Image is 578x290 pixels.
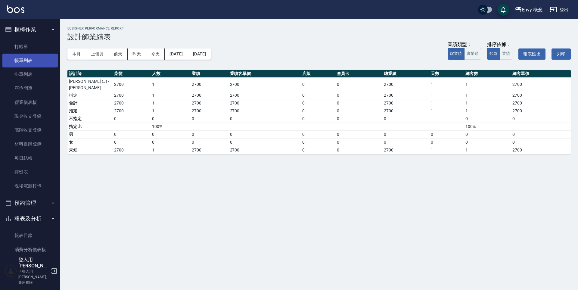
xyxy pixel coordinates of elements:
th: 店販 [301,70,335,78]
a: 每日結帳 [2,151,58,165]
td: 0 [511,115,571,123]
td: 0 [335,146,382,154]
td: 0 [151,130,190,138]
td: 1 [429,99,464,107]
td: 1 [464,77,511,92]
button: save [497,4,509,16]
div: 業績類型： [448,42,481,48]
a: 現金收支登錄 [2,109,58,123]
td: 0 [464,138,511,146]
td: 0 [382,138,429,146]
p: 「登入用[PERSON_NAME]」專用權限 [18,269,49,285]
button: 列印 [552,48,571,60]
td: 0 [335,77,382,92]
a: 報表目錄 [2,229,58,242]
td: 0 [301,99,335,107]
td: 2700 [511,99,571,107]
th: 人數 [151,70,190,78]
td: 0 [151,115,190,123]
td: 1 [464,146,511,154]
td: 1 [464,99,511,107]
button: 櫃檯作業 [2,22,58,37]
td: 2700 [113,99,151,107]
button: 前天 [109,48,128,60]
td: 0 [228,115,301,123]
td: 0 [301,92,335,99]
button: 本月 [67,48,86,60]
td: 0 [228,138,301,146]
button: 預約管理 [2,195,58,211]
td: 2700 [113,77,151,92]
td: 100% [151,123,190,130]
td: 2700 [190,146,228,154]
img: Logo [7,5,24,13]
a: 消費分析儀表板 [2,243,58,257]
td: [PERSON_NAME] (J) - [PERSON_NAME] [67,77,113,92]
button: [DATE] [165,48,188,60]
td: 0 [113,130,151,138]
th: 業績客單價 [228,70,301,78]
td: 2700 [511,146,571,154]
td: 0 [335,138,382,146]
td: 2700 [190,77,228,92]
th: 染髮 [113,70,151,78]
td: 0 [190,130,228,138]
div: 排序依據： [487,42,513,48]
a: 座位開單 [2,81,58,95]
td: 1 [151,146,190,154]
th: 業績 [190,70,228,78]
td: 0 [113,115,151,123]
td: 2700 [228,99,301,107]
td: 2700 [382,146,429,154]
td: 1 [429,146,464,154]
a: 打帳單 [2,40,58,54]
button: Envy 概念 [512,4,545,16]
td: 1 [151,77,190,92]
td: 2700 [190,99,228,107]
td: 2700 [511,92,571,99]
td: 0 [335,99,382,107]
td: 1 [429,107,464,115]
h2: Designer Performance Report [67,27,571,30]
td: 2700 [228,146,301,154]
button: 報表及分析 [2,211,58,226]
td: 0 [301,107,335,115]
button: 業績 [500,48,513,60]
td: 男 [67,130,113,138]
td: 指定比 [67,123,113,130]
td: 1 [429,92,464,99]
th: 會員卡 [335,70,382,78]
td: 0 [464,130,511,138]
button: 報表匯出 [518,48,545,60]
td: 2700 [382,92,429,99]
td: 2700 [228,77,301,92]
td: 2700 [382,77,429,92]
td: 1 [464,92,511,99]
table: a dense table [67,70,571,154]
a: 營業儀表板 [2,95,58,109]
button: 登出 [548,4,571,15]
td: 2700 [113,92,151,99]
td: 1 [151,99,190,107]
td: 女 [67,138,113,146]
td: 0 [190,115,228,123]
a: 掛單列表 [2,67,58,81]
td: 2700 [113,107,151,115]
button: 昨天 [128,48,146,60]
td: 0 [301,130,335,138]
td: 2700 [228,92,301,99]
td: 2700 [113,146,151,154]
th: 設計師 [67,70,113,78]
td: 0 [335,115,382,123]
td: 指定 [67,107,113,115]
a: 材料自購登錄 [2,137,58,151]
td: 0 [301,77,335,92]
a: 排班表 [2,165,58,179]
td: 未知 [67,146,113,154]
td: 1 [151,107,190,115]
td: 2700 [382,99,429,107]
td: 0 [301,138,335,146]
td: 0 [464,115,511,123]
div: Envy 概念 [522,6,543,14]
td: 0 [429,138,464,146]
